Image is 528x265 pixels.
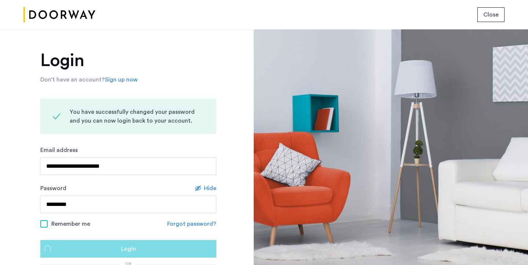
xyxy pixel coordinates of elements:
[477,7,505,22] button: button
[121,244,136,253] span: Login
[483,10,499,19] span: Close
[40,184,66,193] label: Password
[52,112,61,121] img: Verification status
[105,75,138,84] a: Sign up now
[70,108,199,125] div: You have successfully changed your password and you can now login back to your account.
[23,1,95,29] img: logo
[40,240,216,258] button: button
[40,146,78,155] label: Email address
[40,77,105,83] span: Don’t have an account?
[40,52,216,69] h1: Login
[51,219,90,228] span: Remember me
[204,184,216,193] span: Hide
[167,219,216,228] a: Forgot password?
